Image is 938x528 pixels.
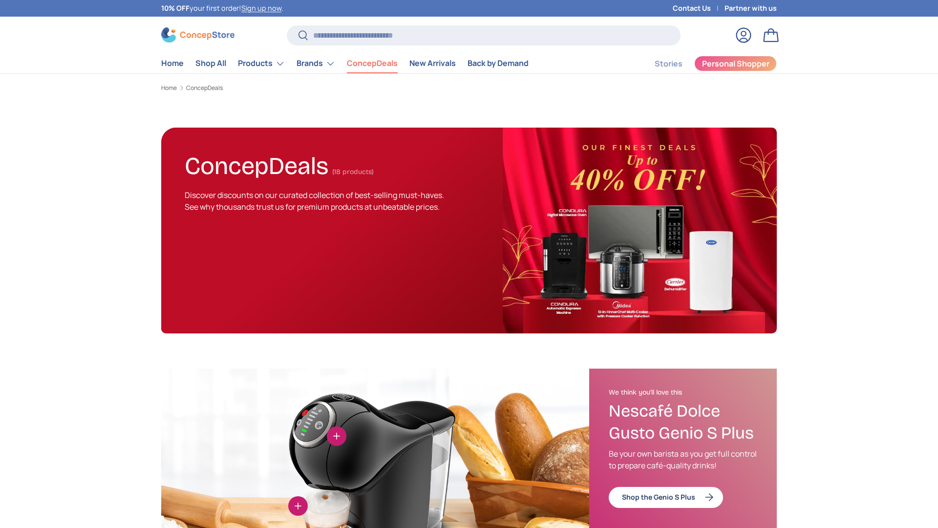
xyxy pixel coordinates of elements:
span: Discover discounts on our curated collection of best-selling must-haves. See why thousands trust ... [185,190,444,212]
strong: 10% OFF [161,3,190,13]
a: Personal Shopper [694,56,777,71]
a: Stories [655,54,682,73]
h3: Nescafé Dolce Gusto Genio S Plus [609,400,757,444]
summary: Brands [291,54,341,73]
p: your first order! . [161,3,283,14]
a: Products [238,54,285,73]
a: Home [161,54,184,73]
a: Home [161,85,177,91]
a: Contact Us [673,3,725,14]
span: Personal Shopper [702,60,769,67]
a: Sign up now [241,3,281,13]
summary: Products [232,54,291,73]
nav: Secondary [631,54,777,73]
a: ConcepDeals [186,85,223,91]
a: Back by Demand [468,54,529,73]
img: ConcepDeals [503,128,777,333]
a: Shop the Genio S Plus [609,487,723,508]
p: Be your own barista as you get full control to prepare café-quality drinks! [609,448,757,471]
nav: Breadcrumbs [161,84,777,92]
a: Partner with us [725,3,777,14]
a: ConcepDeals [347,54,398,73]
img: ConcepStore [161,27,234,43]
nav: Primary [161,54,529,73]
h2: We think you'll love this [609,388,757,397]
a: Brands [297,54,335,73]
h1: ConcepDeals [185,148,328,180]
a: Shop All [195,54,226,73]
span: (18 products) [332,168,374,176]
a: New Arrivals [409,54,456,73]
